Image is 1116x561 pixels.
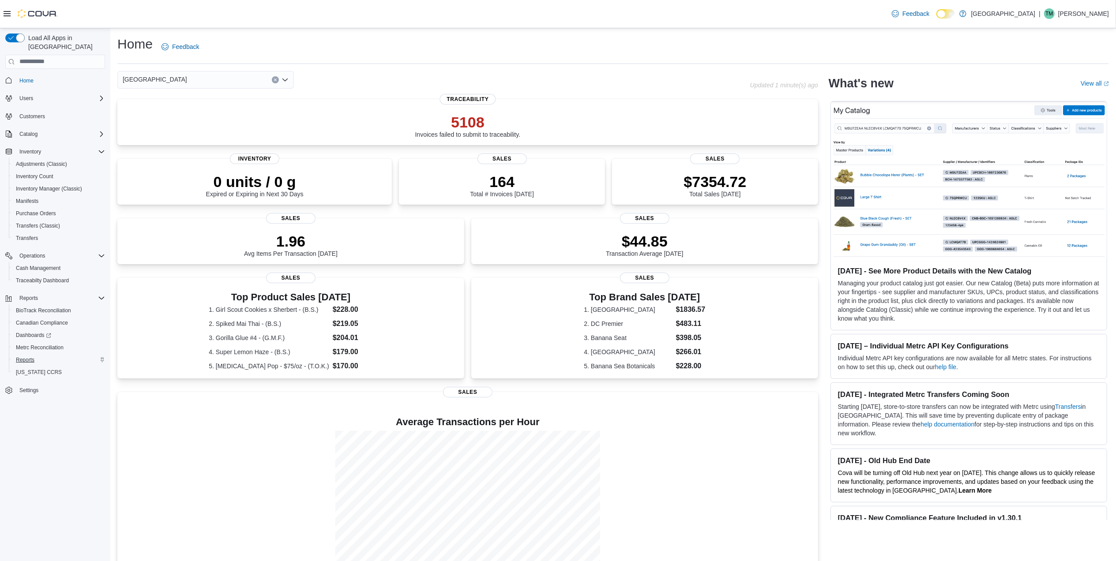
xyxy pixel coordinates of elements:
[9,207,109,220] button: Purchase Orders
[209,305,329,314] dt: 1. Girl Scout Cookies x Sherbert - (B.S.)
[936,9,955,19] input: Dark Mode
[12,221,105,231] span: Transfers (Classic)
[676,333,706,343] dd: $398.05
[9,158,109,170] button: Adjustments (Classic)
[2,92,109,105] button: Users
[333,318,373,329] dd: $219.05
[1081,80,1109,87] a: View allExternal link
[12,183,105,194] span: Inventory Manager (Classic)
[16,161,67,168] span: Adjustments (Classic)
[16,93,105,104] span: Users
[1055,403,1081,410] a: Transfers
[12,208,105,219] span: Purchase Orders
[1104,81,1109,86] svg: External link
[16,93,37,104] button: Users
[443,387,492,397] span: Sales
[12,183,86,194] a: Inventory Manager (Classic)
[838,354,1100,371] p: Individual Metrc API key configurations are now available for all Metrc states. For instructions ...
[9,195,109,207] button: Manifests
[9,317,109,329] button: Canadian Compliance
[2,110,109,123] button: Customers
[244,232,338,257] div: Avg Items Per Transaction [DATE]
[584,319,672,328] dt: 2. DC Premier
[1045,8,1053,19] span: TM
[16,111,105,122] span: Customers
[16,385,42,396] a: Settings
[9,183,109,195] button: Inventory Manager (Classic)
[470,173,534,198] div: Total # Invoices [DATE]
[16,222,60,229] span: Transfers (Classic)
[12,159,71,169] a: Adjustments (Classic)
[440,94,496,105] span: Traceability
[620,273,669,283] span: Sales
[12,208,60,219] a: Purchase Orders
[2,292,109,304] button: Reports
[16,75,37,86] a: Home
[19,77,34,84] span: Home
[16,251,105,261] span: Operations
[16,198,38,205] span: Manifests
[19,131,38,138] span: Catalog
[584,333,672,342] dt: 3. Banana Seat
[971,8,1035,19] p: [GEOGRAPHIC_DATA]
[2,250,109,262] button: Operations
[19,387,38,394] span: Settings
[266,213,316,224] span: Sales
[12,305,75,316] a: BioTrack Reconciliation
[2,384,109,396] button: Settings
[16,146,45,157] button: Inventory
[244,232,338,250] p: 1.96
[16,129,105,139] span: Catalog
[19,113,45,120] span: Customers
[958,487,992,494] a: Learn More
[12,275,72,286] a: Traceabilty Dashboard
[12,171,105,182] span: Inventory Count
[12,233,41,243] a: Transfers
[209,362,329,370] dt: 5. [MEDICAL_DATA] Pop - $75/oz - (T.O.K.)
[584,362,672,370] dt: 5. Banana Sea Botanicals
[209,292,372,303] h3: Top Product Sales [DATE]
[16,111,49,122] a: Customers
[676,318,706,329] dd: $483.11
[12,305,105,316] span: BioTrack Reconciliation
[209,333,329,342] dt: 3. Gorilla Glue #4 - (G.M.F.)
[12,159,105,169] span: Adjustments (Classic)
[9,232,109,244] button: Transfers
[9,274,109,287] button: Traceabilty Dashboard
[1039,8,1041,19] p: |
[838,341,1100,350] h3: [DATE] – Individual Metrc API Key Configurations
[12,355,105,365] span: Reports
[12,355,38,365] a: Reports
[266,273,316,283] span: Sales
[415,113,521,138] div: Invoices failed to submit to traceability.
[838,266,1100,275] h3: [DATE] - See More Product Details with the New Catalog
[16,344,64,351] span: Metrc Reconciliation
[9,354,109,366] button: Reports
[2,128,109,140] button: Catalog
[16,293,105,303] span: Reports
[12,196,42,206] a: Manifests
[684,173,747,198] div: Total Sales [DATE]
[12,263,105,273] span: Cash Management
[888,5,933,22] a: Feedback
[19,252,45,259] span: Operations
[584,292,705,303] h3: Top Brand Sales [DATE]
[838,279,1100,323] p: Managing your product catalog just got easier. Our new Catalog (Beta) puts more information at yo...
[230,153,279,164] span: Inventory
[838,456,1100,465] h3: [DATE] - Old Hub End Date
[16,75,105,86] span: Home
[676,347,706,357] dd: $266.01
[19,148,41,155] span: Inventory
[676,304,706,315] dd: $1836.57
[9,304,109,317] button: BioTrack Reconciliation
[1044,8,1055,19] div: Tre Mace
[123,74,187,85] span: [GEOGRAPHIC_DATA]
[16,235,38,242] span: Transfers
[12,221,64,231] a: Transfers (Classic)
[158,38,203,56] a: Feedback
[750,82,818,89] p: Updated 1 minute(s) ago
[9,366,109,378] button: [US_STATE] CCRS
[16,385,105,396] span: Settings
[12,171,57,182] a: Inventory Count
